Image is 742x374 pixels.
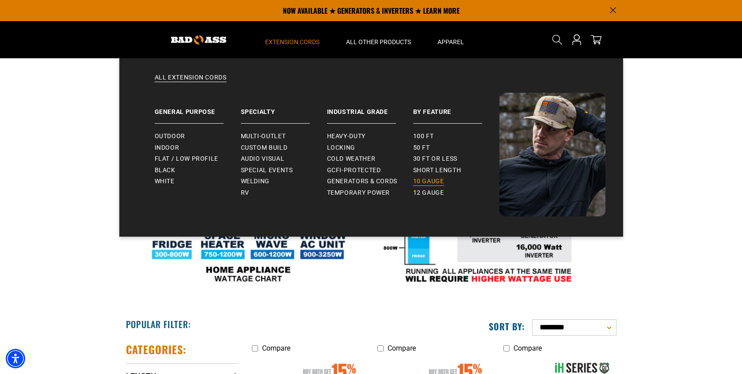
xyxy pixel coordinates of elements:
[241,155,285,163] span: Audio Visual
[413,142,499,154] a: 50 ft
[589,34,603,45] a: cart
[413,153,499,165] a: 30 ft or less
[252,21,333,58] summary: Extension Cords
[327,153,413,165] a: Cold Weather
[241,142,327,154] a: Custom Build
[327,132,365,140] span: Heavy-Duty
[265,38,320,46] span: Extension Cords
[327,166,381,174] span: GCFI-Protected
[327,144,355,152] span: Locking
[262,344,290,352] span: Compare
[327,155,376,163] span: Cold Weather
[327,93,413,124] a: Industrial Grade
[333,21,424,58] summary: All Other Products
[413,166,461,174] span: Short Length
[241,176,327,187] a: Welding
[241,144,288,152] span: Custom Build
[570,21,584,58] a: Open this option
[155,144,179,152] span: Indoor
[327,178,398,185] span: Generators & Cords
[413,155,457,163] span: 30 ft or less
[413,176,499,187] a: 10 gauge
[155,142,241,154] a: Indoor
[327,189,390,197] span: Temporary Power
[241,131,327,142] a: Multi-Outlet
[413,187,499,199] a: 12 gauge
[126,318,191,330] h2: Popular Filter:
[155,178,175,185] span: White
[6,349,25,368] div: Accessibility Menu
[327,142,413,154] a: Locking
[327,165,413,176] a: GCFI-Protected
[550,33,564,47] summary: Search
[171,35,226,45] img: Bad Ass Extension Cords
[155,155,219,163] span: Flat / Low Profile
[413,131,499,142] a: 100 ft
[241,132,286,140] span: Multi-Outlet
[126,343,187,356] h2: Categories:
[424,21,477,58] summary: Apparel
[155,153,241,165] a: Flat / Low Profile
[241,166,293,174] span: Special Events
[388,344,416,352] span: Compare
[241,187,327,199] a: RV
[241,93,327,124] a: Specialty
[327,187,413,199] a: Temporary Power
[155,176,241,187] a: White
[413,132,434,140] span: 100 ft
[137,73,605,93] a: All Extension Cords
[413,144,430,152] span: 50 ft
[413,189,444,197] span: 12 gauge
[413,93,499,124] a: By Feature
[489,321,525,332] label: Sort by:
[346,38,411,46] span: All Other Products
[413,165,499,176] a: Short Length
[241,178,270,185] span: Welding
[155,93,241,124] a: General Purpose
[413,178,444,185] span: 10 gauge
[155,131,241,142] a: Outdoor
[499,93,605,216] img: Bad Ass Extension Cords
[241,165,327,176] a: Special Events
[514,344,542,352] span: Compare
[327,176,413,187] a: Generators & Cords
[241,189,249,197] span: RV
[327,131,413,142] a: Heavy-Duty
[155,166,175,174] span: Black
[241,153,327,165] a: Audio Visual
[438,38,464,46] span: Apparel
[155,165,241,176] a: Black
[155,132,185,140] span: Outdoor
